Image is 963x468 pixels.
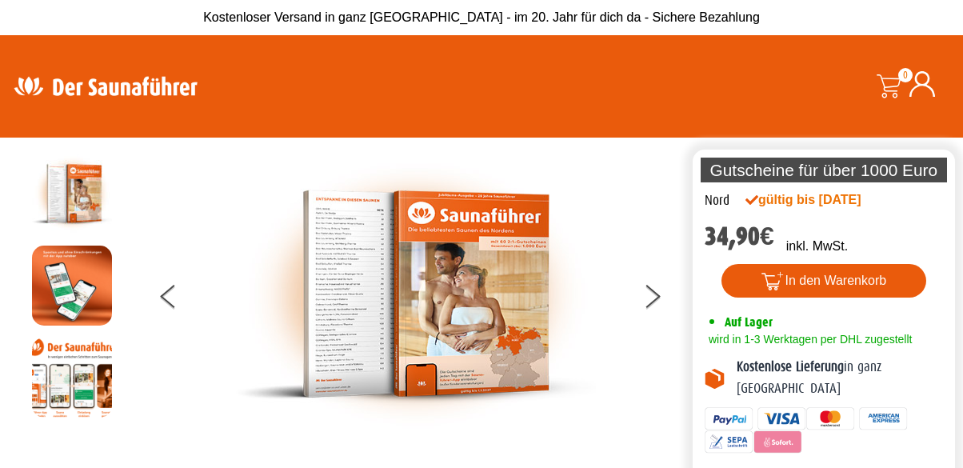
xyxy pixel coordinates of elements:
[721,264,927,298] button: In den Warenkorb
[32,338,112,418] img: Anleitung7tn
[898,68,913,82] span: 0
[705,222,774,251] bdi: 34,90
[760,222,774,251] span: €
[737,357,943,399] p: in ganz [GEOGRAPHIC_DATA]
[725,314,773,330] span: Auf Lager
[705,190,729,211] div: Nord
[203,10,760,24] span: Kostenloser Versand in ganz [GEOGRAPHIC_DATA] - im 20. Jahr für dich da - Sichere Bezahlung
[737,359,844,374] b: Kostenlose Lieferung
[32,154,112,234] img: der-saunafuehrer-2025-nord
[786,237,848,256] p: inkl. MwSt.
[745,190,896,210] div: gültig bis [DATE]
[236,154,596,434] img: der-saunafuehrer-2025-nord
[705,333,912,346] span: wird in 1-3 Werktagen per DHL zugestellt
[701,158,947,182] p: Gutscheine für über 1000 Euro
[32,246,112,326] img: MOCKUP-iPhone_regional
